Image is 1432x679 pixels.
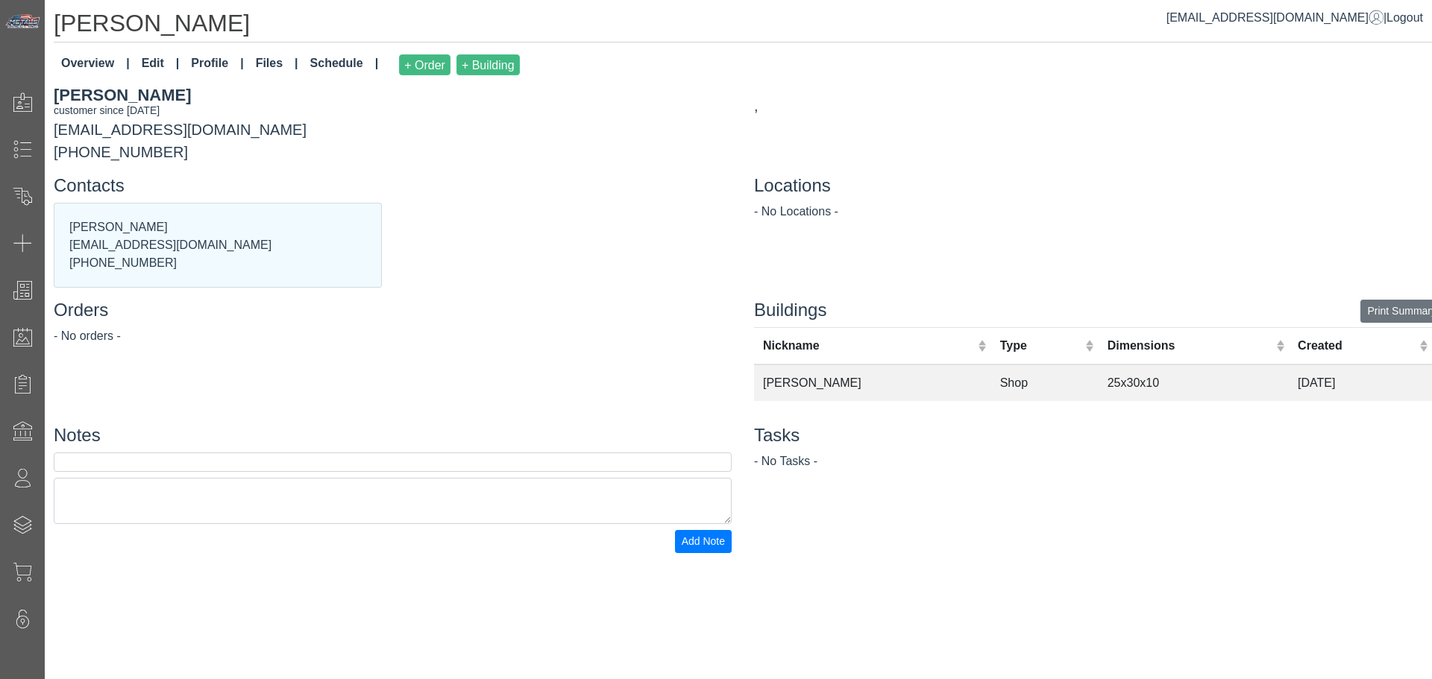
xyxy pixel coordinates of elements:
h4: Contacts [54,175,732,197]
h1: [PERSON_NAME] [54,9,1432,42]
div: - No Tasks - [754,452,1432,470]
span: Logout [1387,11,1423,24]
td: 25x30x10 [1099,364,1289,401]
div: - No orders - [54,327,732,345]
button: Add Note [675,530,732,553]
h4: Orders [54,300,732,321]
div: [PERSON_NAME] [54,83,732,107]
div: | [1166,9,1423,27]
img: Metals Direct Inc Logo [4,13,42,30]
h4: Tasks [754,425,1432,446]
td: [DATE] [1289,364,1432,401]
td: Shop [991,364,1099,401]
button: + Building [456,54,520,75]
h4: Notes [54,425,732,446]
button: + Order [399,54,450,75]
a: Schedule [304,48,385,81]
a: Edit [136,48,186,81]
h4: Buildings [754,300,1432,321]
td: [PERSON_NAME] [754,364,991,401]
a: Files [250,48,304,81]
div: customer since [DATE] [54,103,732,119]
div: Created [1298,337,1416,355]
div: Nickname [763,337,974,355]
div: [EMAIL_ADDRESS][DOMAIN_NAME] [PHONE_NUMBER] [43,83,743,163]
div: [PERSON_NAME] [EMAIL_ADDRESS][DOMAIN_NAME] [PHONE_NUMBER] [54,203,381,287]
div: - No Locations - [754,203,1432,221]
span: Add Note [682,535,725,547]
a: Profile [185,48,249,81]
div: Dimensions [1108,337,1272,355]
a: [EMAIL_ADDRESS][DOMAIN_NAME] [1166,11,1384,24]
h4: Locations [754,175,1432,197]
a: Overview [55,48,136,81]
div: , [754,95,1432,117]
div: Type [1000,337,1082,355]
